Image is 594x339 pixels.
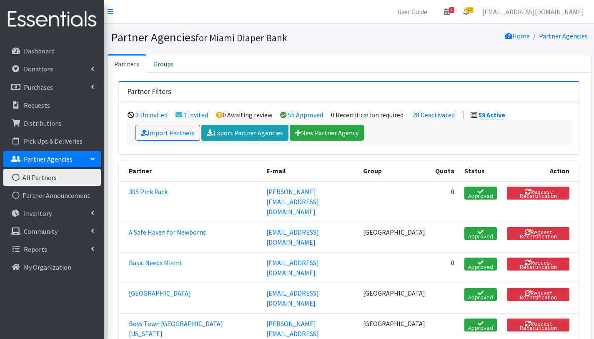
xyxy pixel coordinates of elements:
[358,283,430,313] td: [GEOGRAPHIC_DATA]
[129,258,181,267] a: Basic Needs Miami
[507,187,569,200] button: Request Recertification
[459,161,502,181] th: Status
[430,161,459,181] th: Quota
[127,87,171,96] h3: Partner Filters
[464,187,497,200] a: Approved
[507,319,569,331] button: Request Recertification
[201,125,288,141] a: Export Partner Agencies
[119,161,261,181] th: Partner
[358,222,430,252] td: [GEOGRAPHIC_DATA]
[24,137,83,145] p: Pick Ups & Deliveries
[290,125,364,141] a: New Partner Agency
[539,32,588,40] a: Partner Agencies
[3,241,101,258] a: Reports
[502,161,579,181] th: Action
[266,289,319,307] a: [EMAIL_ADDRESS][DOMAIN_NAME]
[391,3,434,20] a: User Guide
[3,223,101,240] a: Community
[129,228,206,236] a: A Safe Haven for Newborns
[476,3,591,20] a: [EMAIL_ADDRESS][DOMAIN_NAME]
[464,227,497,240] a: Approved
[464,288,497,301] a: Approved
[3,97,101,114] a: Requests
[505,32,530,40] a: Home
[24,101,50,109] p: Requests
[449,7,454,13] span: 1
[135,111,168,119] a: 3 Uninvited
[24,227,58,235] p: Community
[266,187,319,216] a: [PERSON_NAME][EMAIL_ADDRESS][DOMAIN_NAME]
[24,209,52,218] p: Inventory
[24,47,55,55] p: Dashboard
[288,111,323,119] a: 55 Approved
[466,7,474,13] span: 10
[413,111,455,119] a: 28 Deactivated
[507,227,569,240] button: Request Recertification
[3,79,101,96] a: Purchases
[507,288,569,301] button: Request Recertification
[3,205,101,222] a: Inventory
[108,54,146,73] a: Partners
[135,125,200,141] a: Import Partners
[24,155,73,163] p: Partner Agencies
[437,3,456,20] a: 1
[507,258,569,271] button: Request Recertification
[111,30,346,45] h1: Partner Agencies
[129,319,223,338] a: Boys Town [GEOGRAPHIC_DATA][US_STATE]
[3,115,101,132] a: Distributions
[456,3,476,20] a: 10
[479,111,505,119] a: 59 Active
[261,161,358,181] th: E-mail
[464,319,497,331] a: Approved
[24,119,62,127] p: Distributions
[331,111,404,119] li: 0 Recertification required
[266,228,319,246] a: [EMAIL_ADDRESS][DOMAIN_NAME]
[129,289,191,297] a: [GEOGRAPHIC_DATA]
[3,259,101,276] a: My Organization
[195,32,287,44] small: for Miami Diaper Bank
[146,54,181,73] a: Groups
[24,245,47,253] p: Reports
[3,169,101,186] a: All Partners
[3,133,101,149] a: Pick Ups & Deliveries
[24,83,53,91] p: Purchases
[24,65,54,73] p: Donations
[3,5,101,33] img: HumanEssentials
[216,111,272,119] li: 0 Awaiting review
[183,111,208,119] a: 1 Invited
[129,187,168,196] a: 305 Pink Pack
[266,258,319,277] a: [EMAIL_ADDRESS][DOMAIN_NAME]
[3,43,101,59] a: Dashboard
[464,258,497,271] a: Approved
[3,187,101,204] a: Partner Announcement
[3,151,101,167] a: Partner Agencies
[24,263,71,271] p: My Organization
[358,161,430,181] th: Group
[3,61,101,77] a: Donations
[430,181,459,222] td: 0
[430,252,459,283] td: 0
